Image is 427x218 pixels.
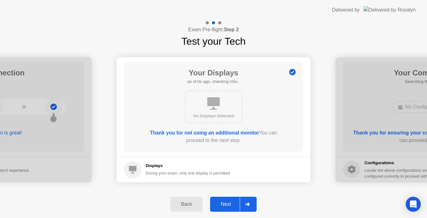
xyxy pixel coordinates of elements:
[187,79,239,85] h5: as of 0s ago, checking in5s..
[181,34,246,49] h1: Test your Tech
[364,6,416,13] img: Delivered by Rosalyn
[170,197,203,212] button: Back
[142,129,285,144] div: You can proceed to the next step.
[187,67,239,79] h1: Your Displays
[406,197,421,212] div: Open Intercom Messenger
[224,27,239,32] b: Step 2
[210,197,257,212] button: Next
[190,113,237,119] div: No Displays Detected
[188,26,239,33] h4: Exam Pre-flight:
[332,6,360,14] div: Delivered by
[150,130,259,135] b: Thank you for not using an additional monitor
[172,201,201,207] div: Back
[146,170,230,176] div: During your exam, only one display is permitted
[212,201,240,207] div: Next
[146,163,230,169] h5: Displays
